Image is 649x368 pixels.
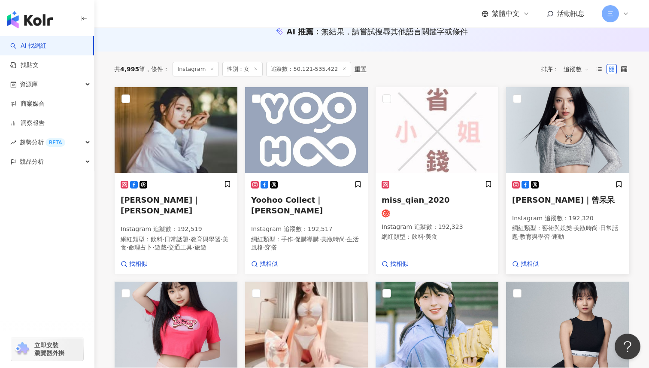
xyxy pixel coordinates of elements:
[542,225,572,231] span: 藝術與娛樂
[10,100,45,108] a: 商案媒合
[321,236,345,243] span: 美妝時尚
[293,236,295,243] span: ·
[251,260,278,268] a: 找相似
[245,87,368,173] img: KOL Avatar
[152,244,154,251] span: ·
[266,62,351,76] span: 追蹤數：50,121-535,422
[506,282,629,368] img: KOL Avatar
[129,260,147,268] span: 找相似
[115,87,237,173] img: KOL Avatar
[191,236,221,243] span: 教育與學習
[251,235,362,252] p: 網紅類型 ：
[512,195,615,204] span: [PERSON_NAME]｜曾呆呆
[251,225,362,234] p: Instagram 追蹤數 ： 192,517
[412,233,424,240] span: 飲料
[7,11,53,28] img: logo
[121,195,200,215] span: [PERSON_NAME]｜[PERSON_NAME]
[155,244,167,251] span: 遊戲
[20,75,38,94] span: 資源庫
[382,260,408,268] a: 找相似
[520,233,550,240] span: 教育與學習
[192,244,194,251] span: ·
[11,338,83,361] a: chrome extension立即安裝 瀏覽器外掛
[382,195,449,204] span: miss_qian_2020
[10,61,39,70] a: 找貼文
[121,260,147,268] a: 找相似
[263,244,265,251] span: ·
[120,66,139,73] span: 4,995
[114,66,145,73] div: 共 筆
[376,87,498,173] img: KOL Avatar
[260,260,278,268] span: 找相似
[188,236,190,243] span: ·
[221,236,222,243] span: ·
[541,62,594,76] div: 排序：
[564,62,589,76] span: 追蹤數
[512,224,623,241] p: 網紅類型 ：
[167,244,168,251] span: ·
[376,282,498,368] img: KOL Avatar
[10,140,16,146] span: rise
[424,233,425,240] span: ·
[168,244,192,251] span: 交通工具
[572,225,574,231] span: ·
[173,62,219,76] span: Instagram
[375,87,499,275] a: KOL Avatarmiss_qian_2020Instagram 追蹤數：192,323網紅類型：飲料·美食找相似
[506,87,629,173] img: KOL Avatar
[10,119,45,128] a: 洞察報告
[574,225,598,231] span: 美妝時尚
[382,223,492,231] p: Instagram 追蹤數 ： 192,323
[281,236,293,243] span: 手作
[390,260,408,268] span: 找相似
[512,225,618,240] span: 日常話題
[10,42,46,50] a: searchAI 找網紅
[552,233,564,240] span: 運動
[512,260,539,268] a: 找相似
[598,225,600,231] span: ·
[265,244,277,251] span: 穿搭
[151,236,163,243] span: 飲料
[20,152,44,171] span: 競品分析
[382,233,492,241] p: 網紅類型 ：
[512,214,623,223] p: Instagram 追蹤數 ： 192,320
[615,334,640,359] iframe: Help Scout Beacon - Open
[115,282,237,368] img: KOL Avatar
[425,233,437,240] span: 美食
[251,195,323,215] span: Yoohoo Collect｜[PERSON_NAME]
[145,66,169,73] span: 條件 ：
[14,342,30,356] img: chrome extension
[121,235,231,252] p: 網紅類型 ：
[607,9,613,18] span: 三
[518,233,520,240] span: ·
[34,341,64,357] span: 立即安裝 瀏覽器外掛
[295,236,319,243] span: 促購導購
[114,87,238,275] a: KOL Avatar[PERSON_NAME]｜[PERSON_NAME]Instagram 追蹤數：192,519網紅類型：飲料·日常話題·教育與學習·美食·命理占卜·遊戲·交通工具·旅遊找相似
[319,236,321,243] span: ·
[521,260,539,268] span: 找相似
[163,236,164,243] span: ·
[557,9,585,18] span: 活動訊息
[164,236,188,243] span: 日常話題
[45,138,65,147] div: BETA
[222,62,263,76] span: 性別：女
[287,26,468,37] div: AI 推薦 ：
[321,27,468,36] span: 無結果，請嘗試搜尋其他語言關鍵字或條件
[355,66,367,73] div: 重置
[121,225,231,234] p: Instagram 追蹤數 ： 192,519
[128,244,152,251] span: 命理占卜
[245,87,368,275] a: KOL AvatarYoohoo Collect｜[PERSON_NAME]Instagram 追蹤數：192,517網紅類型：手作·促購導購·美妝時尚·生活風格·穿搭找相似
[492,9,519,18] span: 繁體中文
[345,236,347,243] span: ·
[20,133,65,152] span: 趨勢分析
[194,244,206,251] span: 旅遊
[127,244,128,251] span: ·
[550,233,552,240] span: ·
[506,87,629,275] a: KOL Avatar[PERSON_NAME]｜曾呆呆Instagram 追蹤數：192,320網紅類型：藝術與娛樂·美妝時尚·日常話題·教育與學習·運動找相似
[245,282,368,368] img: KOL Avatar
